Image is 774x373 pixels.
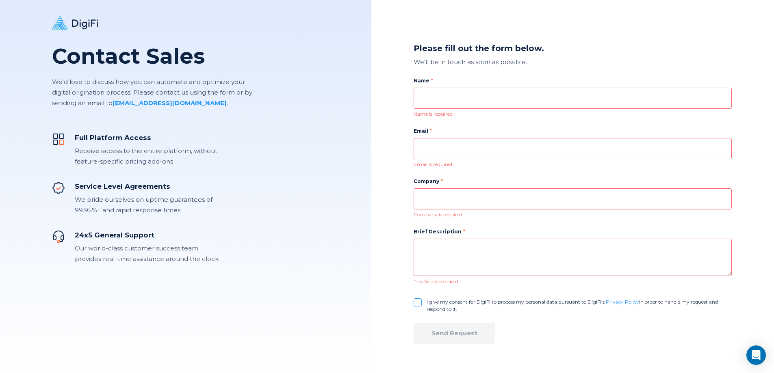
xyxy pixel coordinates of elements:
div: Company is required [414,211,732,218]
div: Receive access to the entire platform, without feature-specific pricing add-ons [75,146,219,167]
div: Name is required [414,110,732,118]
a: [EMAIL_ADDRESS][DOMAIN_NAME] [113,99,227,107]
div: We pride ourselves on uptime guarantees of 99.95%+ and rapid response times [75,194,219,216]
label: Company [414,178,732,185]
div: We'll be in touch as soon as possible. [414,57,732,67]
p: We'd love to discuss how you can automate and optimize your digital origination process. Please c... [52,77,253,108]
a: Privacy Policy [606,299,639,305]
div: Full Platform Access [75,133,219,142]
label: Email [414,127,732,135]
button: Send Request [414,323,495,344]
div: Send Request [431,329,477,337]
label: I give my consent for DigiFi to process my personal data pursuant to DigiFi’s in order to handle ... [427,298,732,313]
div: Open Intercom Messenger [746,345,766,365]
h1: Contact Sales [52,44,253,69]
label: Brief Description [414,229,465,235]
label: Name [414,77,732,84]
div: Email is required [414,161,732,168]
div: Our world-class customer success team provides real-time assistance around the clock [75,243,219,264]
div: This field is required [414,278,732,285]
div: 24x5 General Support [75,230,219,240]
div: Service Level Agreements [75,181,219,191]
div: Please fill out the form below. [414,43,732,54]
